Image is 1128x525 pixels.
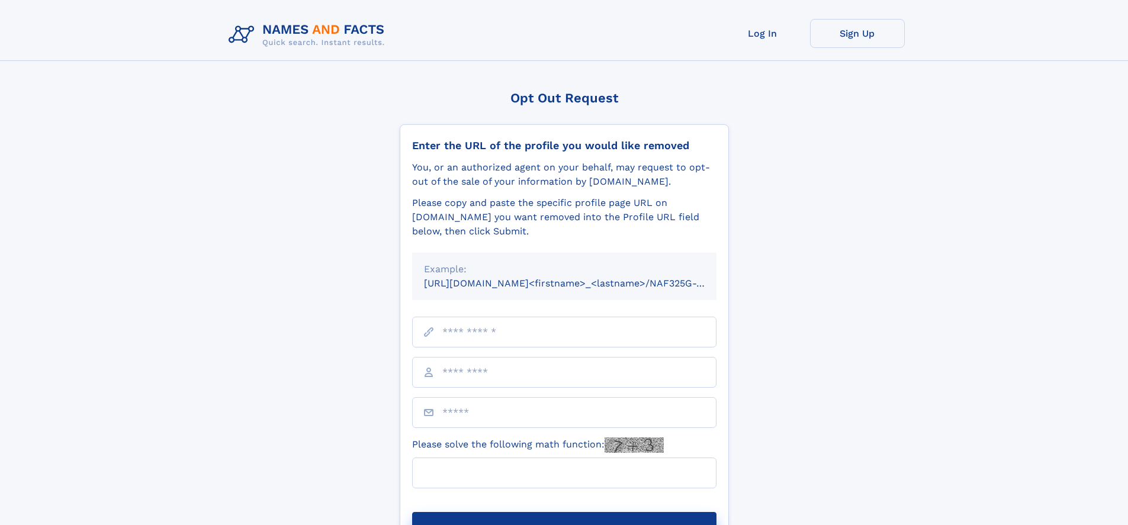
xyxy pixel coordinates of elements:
[424,262,705,276] div: Example:
[715,19,810,48] a: Log In
[224,19,394,51] img: Logo Names and Facts
[810,19,905,48] a: Sign Up
[400,91,729,105] div: Opt Out Request
[424,278,739,289] small: [URL][DOMAIN_NAME]<firstname>_<lastname>/NAF325G-xxxxxxxx
[412,160,716,189] div: You, or an authorized agent on your behalf, may request to opt-out of the sale of your informatio...
[412,437,664,453] label: Please solve the following math function:
[412,196,716,239] div: Please copy and paste the specific profile page URL on [DOMAIN_NAME] you want removed into the Pr...
[412,139,716,152] div: Enter the URL of the profile you would like removed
